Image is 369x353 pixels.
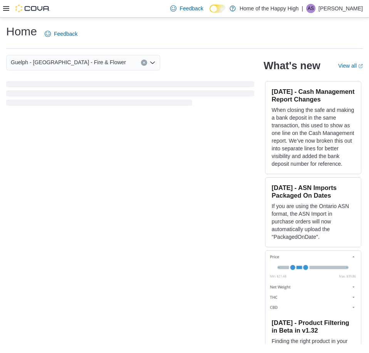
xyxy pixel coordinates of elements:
h1: Home [6,24,37,39]
p: [PERSON_NAME] [319,4,363,13]
span: Loading [6,83,254,107]
button: Open list of options [149,60,156,66]
a: View allExternal link [338,63,363,69]
h3: [DATE] - Product Filtering in Beta in v1.32 [272,319,355,334]
svg: External link [358,64,363,68]
a: Feedback [42,26,81,42]
span: AS [308,4,314,13]
p: Home of the Happy High [240,4,299,13]
span: Guelph - [GEOGRAPHIC_DATA] - Fire & Flower [11,58,126,67]
p: When closing the safe and making a bank deposit in the same transaction, this used to show as one... [272,106,355,168]
p: | [302,4,303,13]
input: Dark Mode [210,5,226,13]
span: Feedback [54,30,77,38]
h2: What's new [263,60,320,72]
h3: [DATE] - ASN Imports Packaged On Dates [272,184,355,199]
p: If you are using the Ontario ASN format, the ASN Import in purchase orders will now automatically... [272,202,355,241]
img: Cova [15,5,50,12]
button: Clear input [141,60,147,66]
span: Feedback [179,5,203,12]
h3: [DATE] - Cash Management Report Changes [272,88,355,103]
a: Feedback [167,1,206,16]
div: Austin Sharpe [306,4,315,13]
